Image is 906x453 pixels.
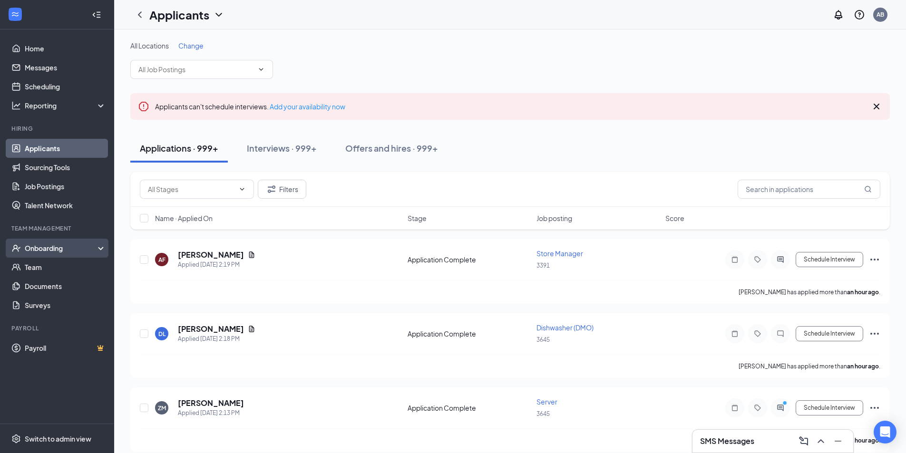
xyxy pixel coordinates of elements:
[270,102,345,111] a: Add your availability now
[257,66,265,73] svg: ChevronDown
[665,213,684,223] span: Score
[847,437,879,444] b: an hour ago
[158,330,166,338] div: DL
[833,9,844,20] svg: Notifications
[877,10,884,19] div: AB
[178,250,244,260] h5: [PERSON_NAME]
[92,10,101,19] svg: Collapse
[815,435,827,447] svg: ChevronUp
[25,139,106,158] a: Applicants
[25,277,106,296] a: Documents
[134,9,146,20] svg: ChevronLeft
[149,7,209,23] h1: Applicants
[345,142,438,154] div: Offers and hires · 999+
[248,325,255,333] svg: Document
[869,402,880,414] svg: Ellipses
[830,434,846,449] button: Minimize
[25,158,106,177] a: Sourcing Tools
[140,142,218,154] div: Applications · 999+
[408,329,531,338] div: Application Complete
[796,434,811,449] button: ComposeMessage
[25,58,106,77] a: Messages
[869,328,880,339] svg: Ellipses
[738,180,880,199] input: Search in applications
[178,324,244,334] h5: [PERSON_NAME]
[158,256,166,264] div: AF
[775,404,786,412] svg: ActiveChat
[536,213,572,223] span: Job posting
[178,334,255,344] div: Applied [DATE] 2:18 PM
[796,252,863,267] button: Schedule Interview
[832,435,844,447] svg: Minimize
[739,288,880,296] p: [PERSON_NAME] has applied more than .
[138,101,149,112] svg: Error
[266,183,277,195] svg: Filter
[11,324,104,332] div: Payroll
[148,184,234,194] input: All Stages
[854,9,865,20] svg: QuestionInfo
[25,434,91,443] div: Switch to admin view
[178,408,244,418] div: Applied [DATE] 2:13 PM
[25,338,106,357] a: PayrollCrown
[408,255,531,264] div: Application Complete
[871,101,882,112] svg: Cross
[247,142,317,154] div: Interviews · 999+
[248,251,255,259] svg: Document
[178,398,244,408] h5: [PERSON_NAME]
[796,400,863,415] button: Schedule Interview
[11,434,21,443] svg: Settings
[798,435,809,447] svg: ComposeMessage
[752,330,763,337] svg: Tag
[213,9,224,20] svg: ChevronDown
[536,262,550,269] span: 3391
[847,289,879,296] b: an hour ago
[25,196,106,215] a: Talent Network
[874,421,896,443] div: Open Intercom Messenger
[739,362,880,370] p: [PERSON_NAME] has applied more than .
[25,39,106,58] a: Home
[11,224,104,232] div: Team Management
[700,436,754,446] h3: SMS Messages
[864,185,872,193] svg: MagnifyingGlass
[752,256,763,263] svg: Tag
[130,41,169,50] span: All Locations
[11,101,21,110] svg: Analysis
[775,330,786,337] svg: ChatInactive
[138,64,253,75] input: All Job Postings
[752,404,763,412] svg: Tag
[408,213,427,223] span: Stage
[155,102,345,111] span: Applicants can't schedule interviews.
[536,249,583,258] span: Store Manager
[158,404,166,412] div: ZM
[775,256,786,263] svg: ActiveChat
[536,323,594,332] span: Dishwasher (DMO)
[869,254,880,265] svg: Ellipses
[25,101,107,110] div: Reporting
[25,258,106,277] a: Team
[536,397,557,406] span: Server
[408,403,531,413] div: Application Complete
[847,363,879,370] b: an hour ago
[258,180,306,199] button: Filter Filters
[729,256,740,263] svg: Note
[11,125,104,133] div: Hiring
[155,213,213,223] span: Name · Applied On
[536,410,550,417] span: 3645
[796,326,863,341] button: Schedule Interview
[536,336,550,343] span: 3645
[813,434,828,449] button: ChevronUp
[729,404,740,412] svg: Note
[25,296,106,315] a: Surveys
[25,77,106,96] a: Scheduling
[178,260,255,270] div: Applied [DATE] 2:19 PM
[178,41,204,50] span: Change
[780,400,792,408] svg: PrimaryDot
[729,330,740,337] svg: Note
[238,185,246,193] svg: ChevronDown
[10,10,20,19] svg: WorkstreamLogo
[11,243,21,253] svg: UserCheck
[25,243,98,253] div: Onboarding
[25,177,106,196] a: Job Postings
